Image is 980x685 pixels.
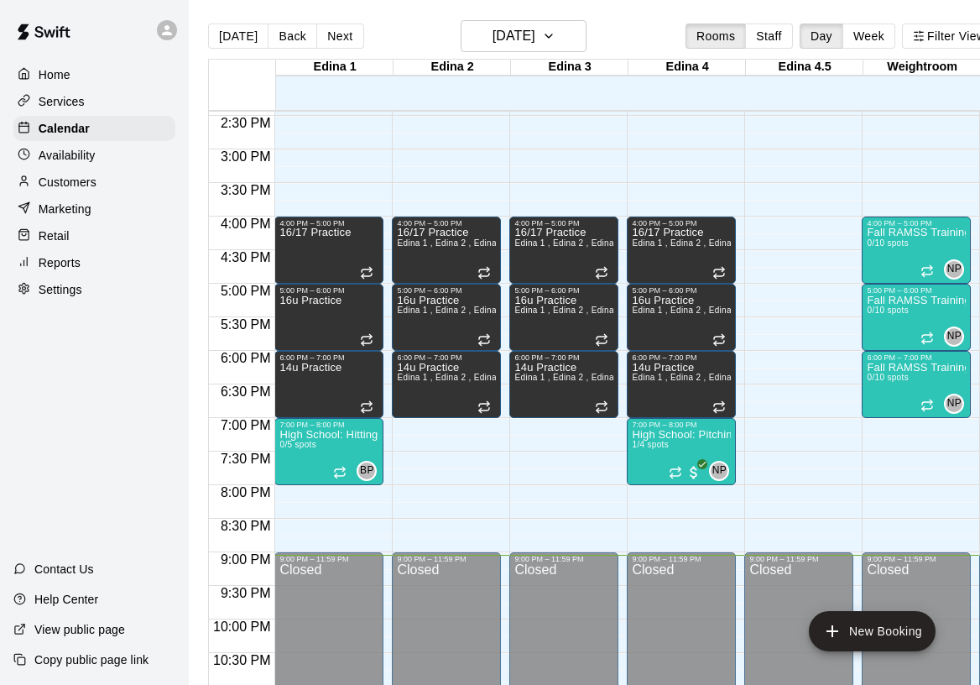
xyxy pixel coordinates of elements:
[34,621,125,638] p: View public page
[477,333,491,347] span: Recurring event
[13,62,175,87] a: Home
[216,452,275,466] span: 7:30 PM
[216,519,275,533] span: 8:30 PM
[749,555,848,563] div: 9:00 PM – 11:59 PM
[13,196,175,222] a: Marketing
[397,353,496,362] div: 6:00 PM – 7:00 PM
[685,464,702,481] span: All customers have paid
[509,284,618,351] div: 5:00 PM – 6:00 PM: 16u Practice
[39,201,91,217] p: Marketing
[477,266,491,280] span: Recurring event
[216,586,275,600] span: 9:30 PM
[867,286,966,295] div: 5:00 PM – 6:00 PM
[357,461,377,481] div: Brodie Paulson
[39,120,90,137] p: Calendar
[514,306,659,315] span: Edina 1 , Edina 2 , Edina 3 , Edina 4
[951,259,964,280] span: Nick Pinkelman
[397,373,542,382] span: Edina 1 , Edina 2 , Edina 3 , Edina 4
[397,238,542,248] span: Edina 1 , Edina 2 , Edina 3 , Edina 4
[514,238,659,248] span: Edina 1 , Edina 2 , Edina 3 , Edina 4
[209,653,274,667] span: 10:30 PM
[951,394,964,414] span: Nick Pinkelman
[800,24,843,49] button: Day
[13,143,175,168] a: Availability
[509,351,618,418] div: 6:00 PM – 7:00 PM: 14u Practice
[951,327,964,347] span: Nick Pinkelman
[944,327,964,347] div: Nick Pinkelman
[39,93,85,110] p: Services
[862,284,971,351] div: 5:00 PM – 6:00 PM: Fall RAMSS Training
[632,219,731,227] div: 4:00 PM – 5:00 PM
[862,217,971,284] div: 4:00 PM – 5:00 PM: Fall RAMSS Training
[397,306,542,315] span: Edina 1 , Edina 2 , Edina 3 , Edina 4
[13,89,175,114] a: Services
[216,384,275,399] span: 6:30 PM
[947,261,962,278] span: NP
[13,170,175,195] a: Customers
[216,418,275,432] span: 7:00 PM
[34,561,94,578] p: Contact Us
[712,266,726,280] span: Recurring event
[397,286,496,295] div: 5:00 PM – 6:00 PM
[39,147,96,164] p: Availability
[867,219,966,227] div: 4:00 PM – 5:00 PM
[39,174,96,191] p: Customers
[13,277,175,302] div: Settings
[39,281,82,298] p: Settings
[514,555,613,563] div: 9:00 PM – 11:59 PM
[216,250,275,264] span: 4:30 PM
[509,217,618,284] div: 4:00 PM – 5:00 PM: 16/17 Practice
[867,306,908,315] span: 0/10 spots filled
[632,286,731,295] div: 5:00 PM – 6:00 PM
[397,555,496,563] div: 9:00 PM – 11:59 PM
[209,620,274,634] span: 10:00 PM
[920,332,934,345] span: Recurring event
[39,66,70,83] p: Home
[39,254,81,271] p: Reports
[632,238,777,248] span: Edina 1 , Edina 2 , Edina 3 , Edina 4
[627,284,736,351] div: 5:00 PM – 6:00 PM: 16u Practice
[627,351,736,418] div: 6:00 PM – 7:00 PM: 14u Practice
[394,60,511,76] div: Edina 2
[392,351,501,418] div: 6:00 PM – 7:00 PM: 14u Practice
[947,328,962,345] span: NP
[360,463,374,479] span: BP
[216,485,275,499] span: 8:00 PM
[867,353,966,362] div: 6:00 PM – 7:00 PM
[920,399,934,412] span: Recurring event
[627,418,736,485] div: 7:00 PM – 8:00 PM: High School: Pitching (Ages 14U-18U)
[216,552,275,567] span: 9:00 PM
[745,24,793,49] button: Staff
[392,284,501,351] div: 5:00 PM – 6:00 PM: 16u Practice
[867,238,908,248] span: 0/10 spots filled
[216,217,275,231] span: 4:00 PM
[274,351,383,418] div: 6:00 PM – 7:00 PM: 14u Practice
[274,217,383,284] div: 4:00 PM – 5:00 PM: 16/17 Practice
[13,116,175,141] div: Calendar
[216,116,275,130] span: 2:30 PM
[842,24,895,49] button: Week
[627,217,736,284] div: 4:00 PM – 5:00 PM: 16/17 Practice
[360,266,373,280] span: Recurring event
[947,395,962,412] span: NP
[279,286,378,295] div: 5:00 PM – 6:00 PM
[628,60,746,76] div: Edina 4
[13,250,175,275] a: Reports
[867,555,966,563] div: 9:00 PM – 11:59 PM
[392,217,501,284] div: 4:00 PM – 5:00 PM: 16/17 Practice
[712,463,727,479] span: NP
[809,611,936,651] button: add
[514,353,613,362] div: 6:00 PM – 7:00 PM
[360,400,373,414] span: Recurring event
[514,219,613,227] div: 4:00 PM – 5:00 PM
[34,591,98,608] p: Help Center
[13,223,175,248] div: Retail
[34,651,149,668] p: Copy public page link
[216,149,275,164] span: 3:00 PM
[208,24,268,49] button: [DATE]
